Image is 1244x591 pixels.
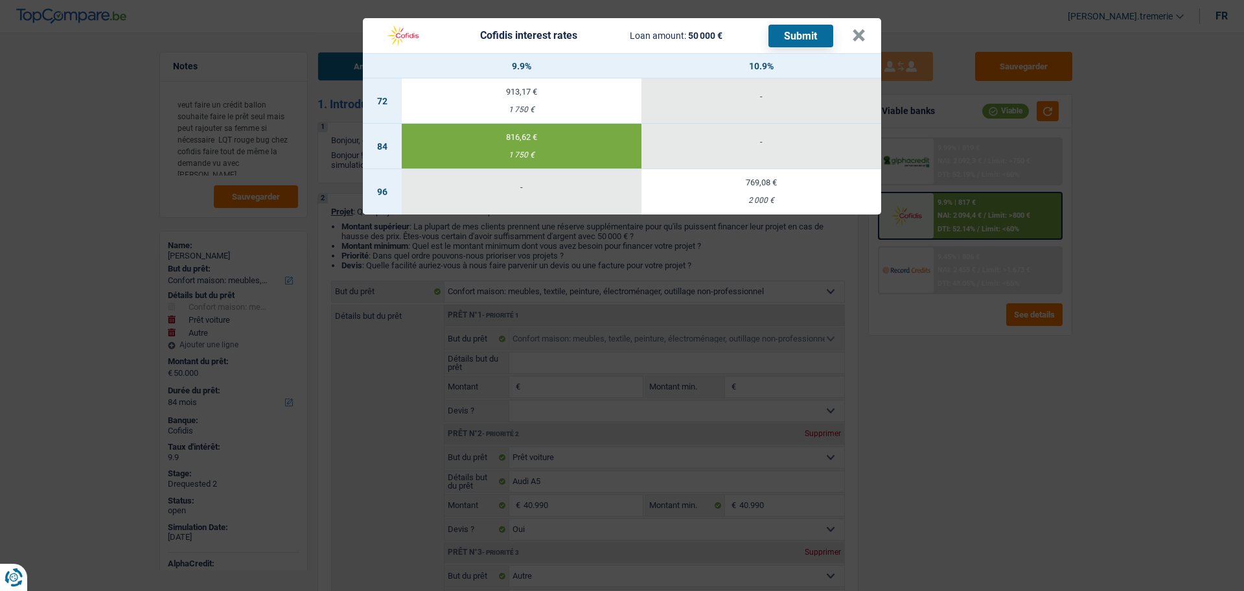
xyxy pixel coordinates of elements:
button: Submit [768,25,833,47]
div: - [641,137,881,146]
img: Cofidis [378,23,428,48]
div: - [641,92,881,100]
td: 72 [363,78,402,124]
button: × [852,29,866,42]
div: 816,62 € [402,133,641,141]
div: 1 750 € [402,151,641,159]
div: 913,17 € [402,87,641,96]
div: Cofidis interest rates [480,30,577,41]
th: 9.9% [402,54,641,78]
td: 96 [363,169,402,214]
span: 50 000 € [688,30,722,41]
div: 1 750 € [402,106,641,114]
th: 10.9% [641,54,881,78]
div: 769,08 € [641,178,881,187]
div: 2 000 € [641,196,881,205]
span: Loan amount: [630,30,686,41]
div: - [402,183,641,191]
td: 84 [363,124,402,169]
